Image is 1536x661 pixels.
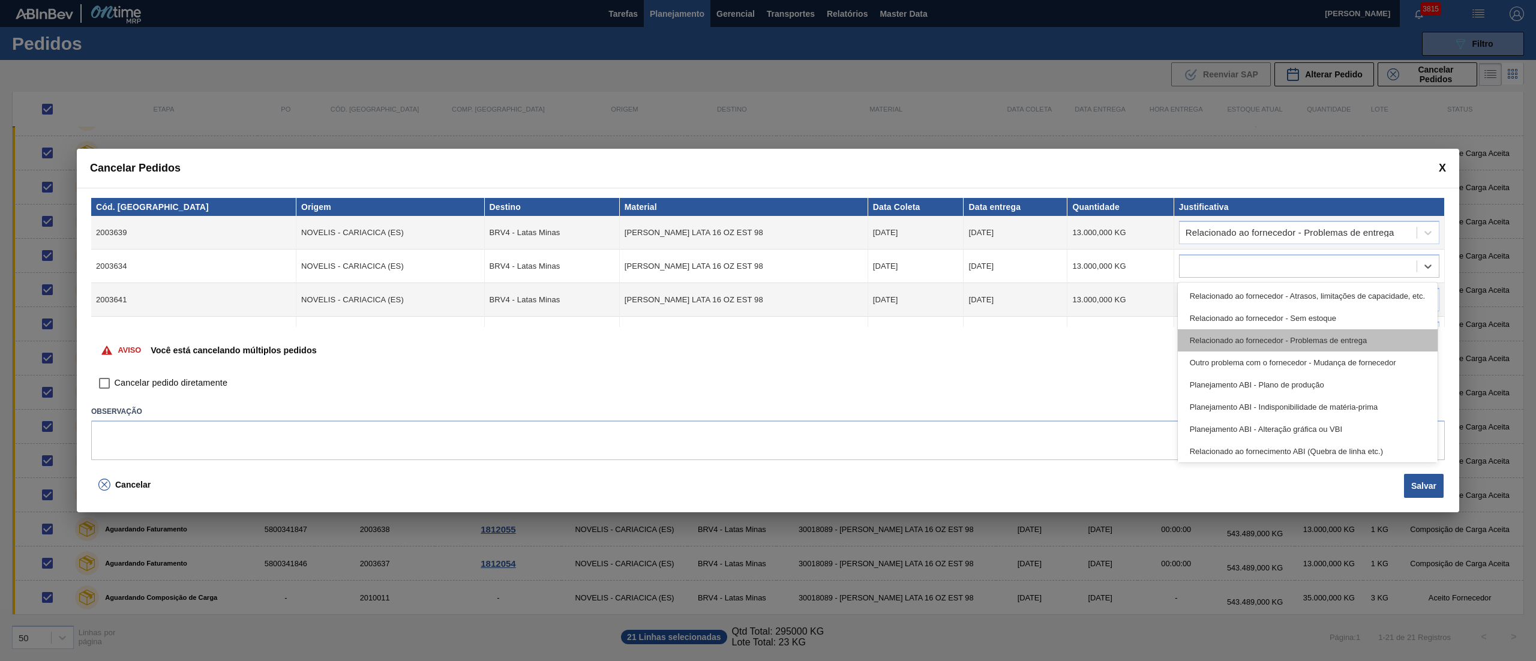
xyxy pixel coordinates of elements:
td: 2003634 [91,250,296,283]
button: Salvar [1404,474,1444,498]
label: Observação [91,403,1445,420]
td: [DATE] [964,317,1067,350]
th: Quantidade [1067,198,1174,216]
td: 13.000,000 KG [1067,283,1174,317]
td: BRV4 - Latas Minas [485,317,620,350]
td: BRV4 - Latas Minas [485,216,620,250]
td: [DATE] [868,250,964,283]
td: BRV4 - Latas Minas [485,250,620,283]
div: Relacionado ao fornecimento ABI (Quebra de linha etc.) [1178,440,1438,462]
td: [DATE] [868,283,964,317]
td: [PERSON_NAME] LATA 16 OZ EST 98 [620,283,868,317]
td: NOVELIS - CARIACICA (ES) [296,317,485,350]
div: Planejamento ABI - Plano de produção [1178,374,1438,396]
td: [DATE] [868,317,964,350]
td: [DATE] [964,216,1067,250]
div: Relacionado ao fornecedor - Atrasos, limitações de capacidade, etc. [1178,285,1438,307]
td: [DATE] [964,250,1067,283]
th: Destino [485,198,620,216]
td: [DATE] [868,216,964,250]
td: NOVELIS - CARIACICA (ES) [296,283,485,317]
div: Relacionado ao fornecedor - Problemas de entrega [1186,229,1394,237]
div: Relacionado ao fornecedor - Sem estoque [1178,307,1438,329]
p: Você está cancelando múltiplos pedidos [151,345,316,355]
td: [PERSON_NAME] LATA 16 OZ EST 98 [620,216,868,250]
td: 13.000,000 KG [1067,317,1174,350]
p: Aviso [118,345,141,354]
td: 13.000,000 KG [1067,250,1174,283]
th: Data entrega [964,198,1067,216]
td: 2003639 [91,216,296,250]
td: 2003641 [91,283,296,317]
td: NOVELIS - CARIACICA (ES) [296,216,485,250]
th: Cód. [GEOGRAPHIC_DATA] [91,198,296,216]
div: Relacionado ao fornecedor - Problemas de entrega [1178,329,1438,351]
span: Cancelar pedido diretamente [115,377,227,390]
td: BRV4 - Latas Minas [485,283,620,317]
td: [PERSON_NAME] LATA 16 OZ EST 98 [620,250,868,283]
th: Justificativa [1174,198,1445,216]
th: Origem [296,198,485,216]
span: Cancelar [115,480,151,489]
button: Cancelar [91,473,158,497]
th: Data Coleta [868,198,964,216]
th: Material [620,198,868,216]
td: 2003640 [91,317,296,350]
div: Outro problema com o fornecedor - Mudança de fornecedor [1178,351,1438,374]
div: Planejamento ABI - Alteração gráfica ou VBI [1178,418,1438,440]
span: Cancelar Pedidos [90,162,181,175]
td: [PERSON_NAME] LATA 16 OZ EST 98 [620,317,868,350]
div: Planejamento ABI - Indisponibilidade de matéria-prima [1178,396,1438,418]
td: [DATE] [964,283,1067,317]
td: NOVELIS - CARIACICA (ES) [296,250,485,283]
td: 13.000,000 KG [1067,216,1174,250]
